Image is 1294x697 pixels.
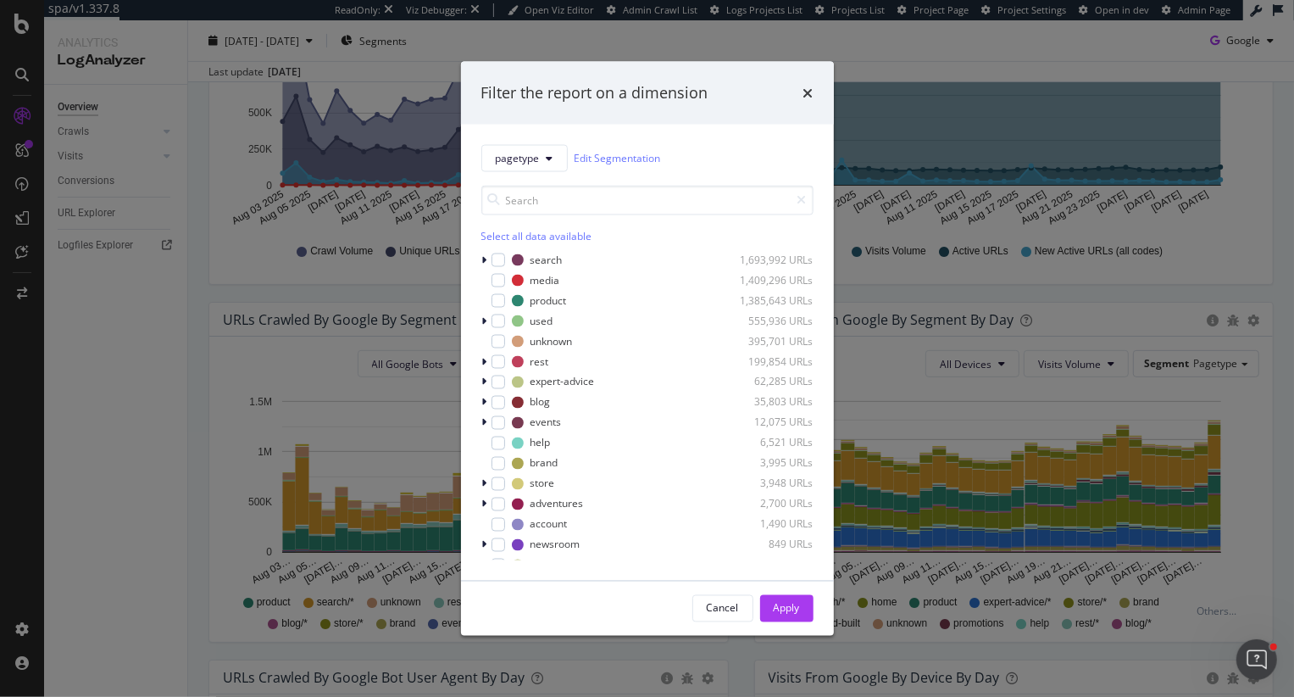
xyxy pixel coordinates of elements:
div: 199,854 URLs [730,354,814,369]
div: search [530,253,563,267]
div: home [530,558,558,572]
div: Select all data available [481,228,814,243]
div: used [530,314,553,328]
div: brand [530,456,558,471]
div: store [530,477,555,491]
div: times [803,82,814,104]
div: rest [530,354,549,369]
div: events [530,415,562,430]
div: 35,803 URLs [730,395,814,410]
div: 3,995 URLs [730,456,814,471]
div: 555,936 URLs [730,314,814,328]
div: expert-advice [530,375,595,389]
div: account [530,517,568,532]
div: blog [530,395,551,410]
div: 849 URLs [730,538,814,552]
div: Filter the report on a dimension [481,82,708,104]
div: 1,490 URLs [730,517,814,532]
div: unknown [530,334,573,348]
div: 62,285 URLs [730,375,814,389]
div: help [530,436,551,450]
div: media [530,273,560,287]
button: Cancel [692,594,753,622]
div: modal [461,62,834,636]
div: 1,409,296 URLs [730,273,814,287]
button: pagetype [481,144,568,171]
div: 12,075 URLs [730,415,814,430]
div: 1,693,992 URLs [730,253,814,267]
div: 2,700 URLs [730,497,814,511]
div: adventures [530,497,584,511]
div: 395,701 URLs [730,334,814,348]
div: product [530,293,567,308]
input: Search [481,185,814,215]
div: 704 URLs [730,558,814,572]
div: 1,385,643 URLs [730,293,814,308]
div: Apply [774,601,800,616]
span: pagetype [496,151,540,165]
div: 6,521 URLs [730,436,814,450]
a: Edit Segmentation [575,149,661,167]
div: 3,948 URLs [730,477,814,491]
iframe: Intercom live chat [1236,639,1277,680]
button: Apply [760,594,814,622]
div: Cancel [707,601,739,616]
div: newsroom [530,538,580,552]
